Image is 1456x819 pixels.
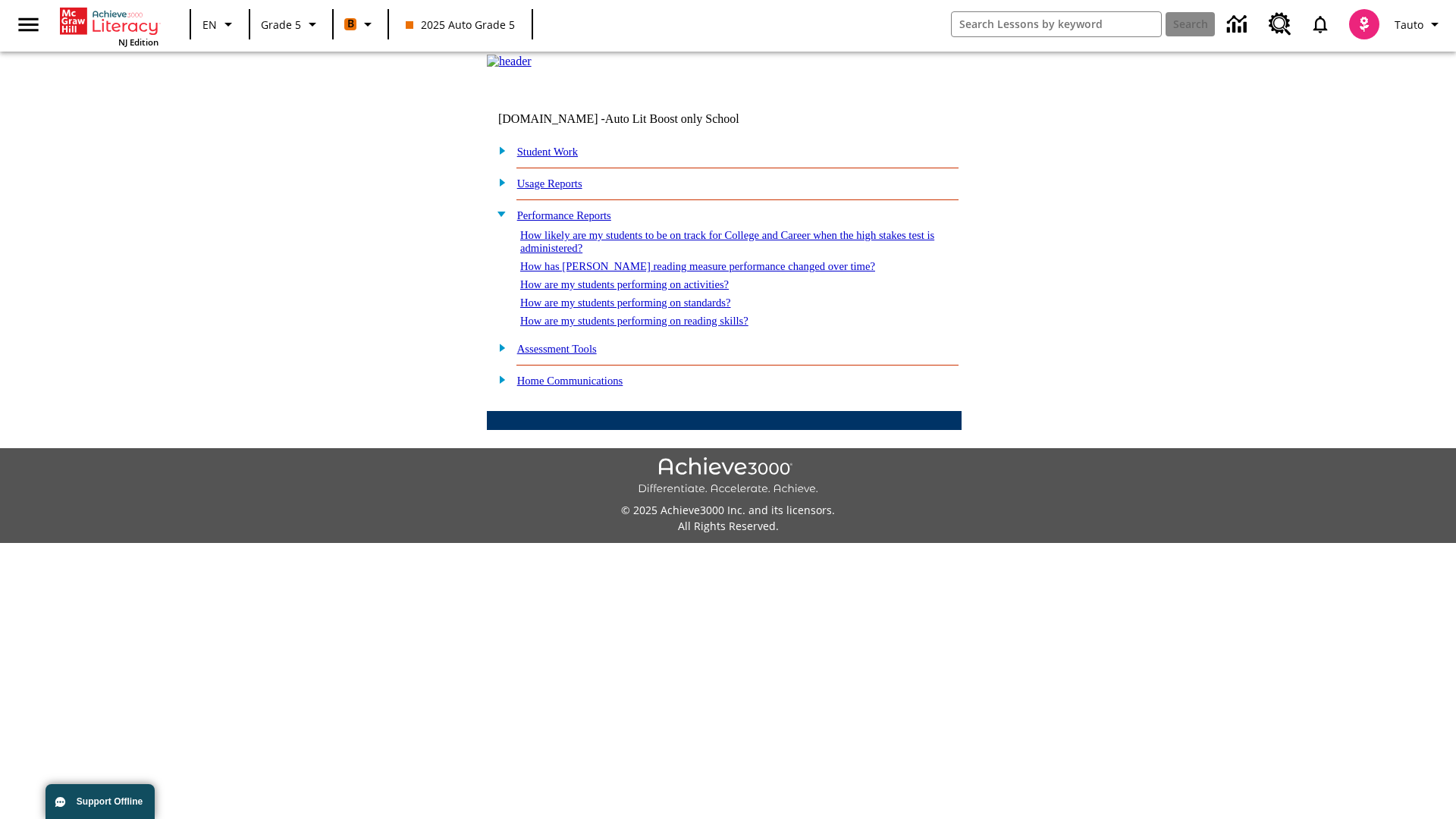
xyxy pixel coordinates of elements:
a: Notifications [1301,5,1340,44]
button: Open side menu [6,2,51,47]
a: How has [PERSON_NAME] reading measure performance changed over time? [520,260,875,272]
img: plus.gif [491,372,507,386]
a: Student Work [517,146,578,158]
span: 2025 Auto Grade 5 [406,17,515,33]
span: EN [202,17,217,33]
a: Home Communications [517,375,623,387]
span: Grade 5 [261,17,301,33]
a: Resource Center, Will open in new tab [1260,4,1301,45]
button: Grade: Grade 5, Select a grade [255,11,328,38]
button: Support Offline [45,784,155,819]
a: How are my students performing on reading skills? [520,315,748,327]
img: minus.gif [491,207,507,221]
div: Home [60,5,158,48]
img: Achieve3000 Differentiate Accelerate Achieve [638,457,818,496]
a: How likely are my students to be on track for College and Career when the high stakes test is adm... [520,229,934,254]
button: Select a new avatar [1340,5,1389,44]
a: Assessment Tools [517,343,597,355]
span: Tauto [1395,17,1423,33]
img: plus.gif [491,143,507,157]
a: Usage Reports [517,177,582,190]
span: B [347,14,354,33]
button: Language: EN, Select a language [196,11,244,38]
img: header [487,55,532,68]
button: Profile/Settings [1389,11,1450,38]
img: avatar image [1349,9,1379,39]
span: Support Offline [77,796,143,807]
nobr: Auto Lit Boost only School [605,112,739,125]
input: search field [952,12,1161,36]
a: Performance Reports [517,209,611,221]
td: [DOMAIN_NAME] - [498,112,777,126]
a: How are my students performing on activities? [520,278,729,290]
button: Boost Class color is orange. Change class color [338,11,383,38]
img: plus.gif [491,175,507,189]
img: plus.gif [491,340,507,354]
a: Data Center [1218,4,1260,45]
a: How are my students performing on standards? [520,297,731,309]
span: NJ Edition [118,36,158,48]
